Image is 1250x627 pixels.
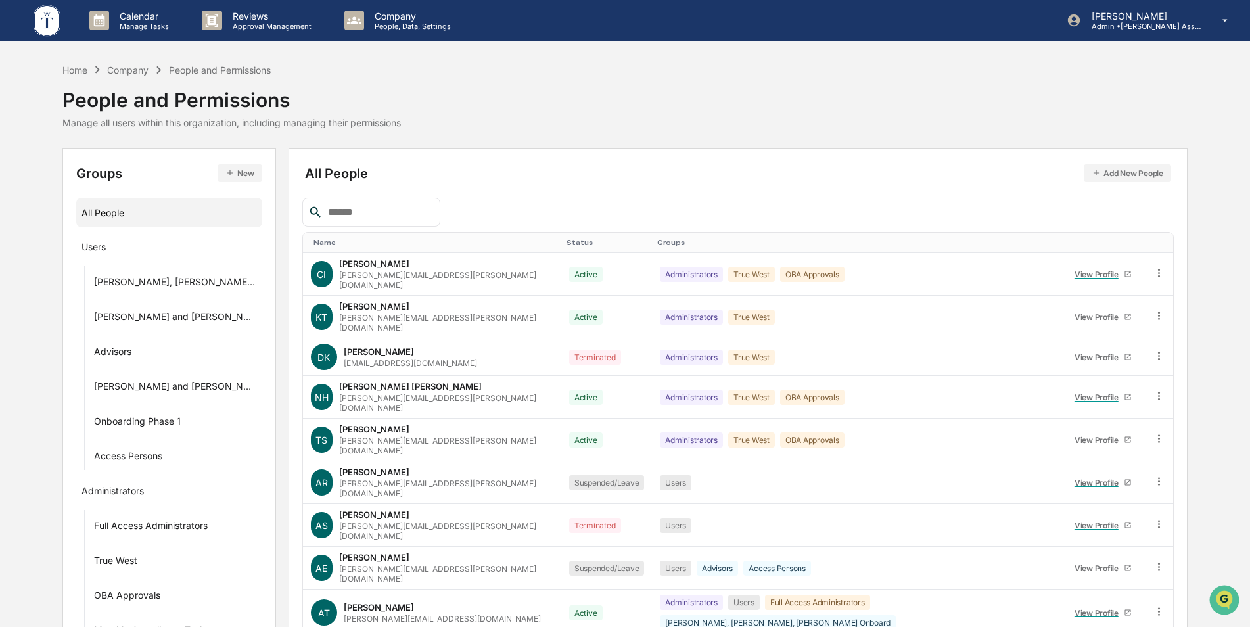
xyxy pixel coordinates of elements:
[339,393,553,413] div: [PERSON_NAME][EMAIL_ADDRESS][PERSON_NAME][DOMAIN_NAME]
[62,78,401,112] div: People and Permissions
[317,269,326,280] span: CI
[1155,238,1168,247] div: Toggle SortBy
[93,222,159,233] a: Powered byPylon
[780,267,845,282] div: OBA Approvals
[313,238,556,247] div: Toggle SortBy
[364,11,457,22] p: Company
[305,164,1171,182] div: All People
[728,267,775,282] div: True West
[728,310,775,325] div: True West
[315,434,327,446] span: TS
[660,267,723,282] div: Administrators
[223,104,239,120] button: Start new chat
[1075,608,1124,618] div: View Profile
[1066,238,1140,247] div: Toggle SortBy
[765,595,870,610] div: Full Access Administrators
[728,350,775,365] div: True West
[1069,347,1137,367] a: View Profile
[1075,312,1124,322] div: View Profile
[660,561,691,576] div: Users
[660,518,691,533] div: Users
[1084,164,1171,182] button: Add New People
[1075,521,1124,530] div: View Profile
[318,607,330,618] span: AT
[1075,563,1124,573] div: View Profile
[569,350,621,365] div: Terminated
[697,561,738,576] div: Advisors
[95,167,106,177] div: 🗄️
[364,22,457,31] p: People, Data, Settings
[569,518,621,533] div: Terminated
[13,101,37,124] img: 1746055101610-c473b297-6a78-478c-a979-82029cc54cd1
[315,477,328,488] span: AR
[94,276,256,292] div: [PERSON_NAME], [PERSON_NAME], [PERSON_NAME] Onboard
[222,22,318,31] p: Approval Management
[344,358,477,368] div: [EMAIL_ADDRESS][DOMAIN_NAME]
[657,238,1055,247] div: Toggle SortBy
[13,192,24,202] div: 🔎
[109,22,175,31] p: Manage Tasks
[339,436,553,455] div: [PERSON_NAME][EMAIL_ADDRESS][PERSON_NAME][DOMAIN_NAME]
[1069,603,1137,623] a: View Profile
[569,475,644,490] div: Suspended/Leave
[94,520,208,536] div: Full Access Administrators
[1081,22,1203,31] p: Admin • [PERSON_NAME] Asset Management LLC
[1081,11,1203,22] p: [PERSON_NAME]
[1075,269,1124,279] div: View Profile
[660,310,723,325] div: Administrators
[660,475,691,490] div: Users
[62,117,401,128] div: Manage all users within this organization, including managing their permissions
[1208,584,1243,619] iframe: Open customer support
[339,521,553,541] div: [PERSON_NAME][EMAIL_ADDRESS][PERSON_NAME][DOMAIN_NAME]
[315,392,329,403] span: NH
[107,64,149,76] div: Company
[339,381,482,392] div: [PERSON_NAME] [PERSON_NAME]
[45,114,166,124] div: We're available if you need us!
[660,595,723,610] div: Administrators
[90,160,168,184] a: 🗄️Attestations
[109,11,175,22] p: Calendar
[1069,473,1137,493] a: View Profile
[13,167,24,177] div: 🖐️
[76,164,262,182] div: Groups
[32,3,63,39] img: logo
[339,478,553,498] div: [PERSON_NAME][EMAIL_ADDRESS][PERSON_NAME][DOMAIN_NAME]
[743,561,811,576] div: Access Persons
[45,101,216,114] div: Start new chat
[218,164,262,182] button: New
[339,564,553,584] div: [PERSON_NAME][EMAIL_ADDRESS][PERSON_NAME][DOMAIN_NAME]
[569,432,603,448] div: Active
[315,563,327,574] span: AE
[81,485,144,501] div: Administrators
[1069,307,1137,327] a: View Profile
[1075,352,1124,362] div: View Profile
[169,64,271,76] div: People and Permissions
[569,310,603,325] div: Active
[1075,478,1124,488] div: View Profile
[339,258,409,269] div: [PERSON_NAME]
[569,390,603,405] div: Active
[567,238,647,247] div: Toggle SortBy
[660,350,723,365] div: Administrators
[108,166,163,179] span: Attestations
[780,390,845,405] div: OBA Approvals
[339,301,409,312] div: [PERSON_NAME]
[315,520,328,531] span: AS
[339,509,409,520] div: [PERSON_NAME]
[344,614,541,624] div: [PERSON_NAME][EMAIL_ADDRESS][DOMAIN_NAME]
[8,185,88,209] a: 🔎Data Lookup
[569,605,603,620] div: Active
[8,160,90,184] a: 🖐️Preclearance
[94,381,256,396] div: [PERSON_NAME] and [PERSON_NAME] Onboarding
[344,602,414,613] div: [PERSON_NAME]
[660,390,723,405] div: Administrators
[222,11,318,22] p: Reviews
[62,64,87,76] div: Home
[131,223,159,233] span: Pylon
[1069,515,1137,536] a: View Profile
[315,312,327,323] span: KT
[1069,264,1137,285] a: View Profile
[94,311,256,327] div: [PERSON_NAME] and [PERSON_NAME] Onboarding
